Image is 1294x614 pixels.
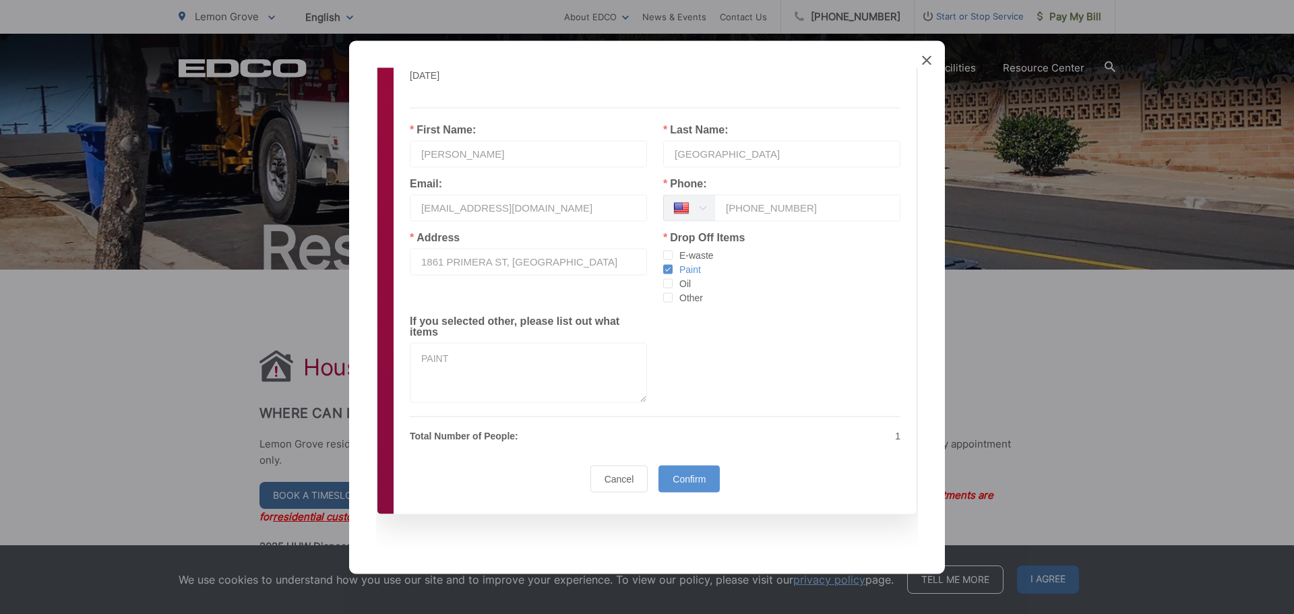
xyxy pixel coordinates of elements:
[410,315,647,337] label: If you selected other, please list out what items
[673,473,706,484] span: Confirm
[714,194,900,221] input: (201) 555 0123
[663,427,900,443] p: 1
[663,248,900,305] div: checkbox-group
[663,178,706,189] label: Phone:
[663,124,728,135] label: Last Name:
[410,232,460,243] label: Address
[410,427,647,443] p: Total Number of People:
[410,178,442,189] label: Email:
[673,277,691,290] span: Oil
[673,263,701,276] span: Paint
[410,124,476,135] label: First Name:
[410,194,647,221] input: example@mail.com
[605,473,634,484] span: Cancel
[673,249,714,262] span: E-waste
[663,232,745,243] label: Drop Off Items
[673,291,703,304] span: Other
[410,67,645,83] p: [DATE]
